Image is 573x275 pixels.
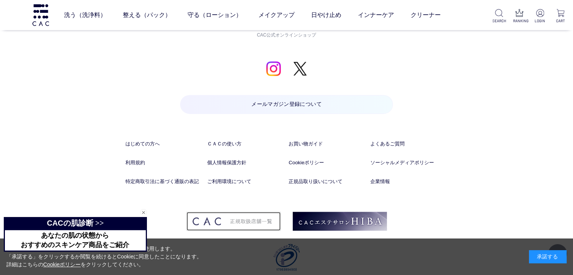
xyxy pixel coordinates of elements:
[125,178,203,185] a: 特定商取引法に基づく通販の表記
[258,5,295,26] a: メイクアップ
[43,261,81,267] a: Cookieポリシー
[289,159,366,167] a: Cookieポリシー
[186,212,281,231] img: footer_image03.png
[529,250,567,263] div: 承諾する
[370,159,448,167] a: ソーシャルメディアポリシー
[370,178,448,185] a: 企業情報
[207,159,284,167] a: 個人情報保護方針
[6,245,202,269] div: 当サイトでは、お客様へのサービス向上のためにCookieを使用します。 「承諾する」をクリックするか閲覧を続けるとCookieに同意したことになります。 詳細はこちらの をクリックしてください。
[311,5,341,26] a: 日やけ止め
[411,5,441,26] a: クリーナー
[125,140,203,148] a: はじめての方へ
[492,18,506,24] p: SEARCH
[180,95,393,114] a: メールマガジン登録について
[554,18,567,24] p: CART
[289,140,366,148] a: お買い物ガイド
[125,159,203,167] a: 利用規約
[188,5,242,26] a: 守る（ローション）
[123,5,171,26] a: 整える（パック）
[289,178,366,185] a: 正規品取り扱いについて
[358,5,394,26] a: インナーケア
[513,18,526,24] p: RANKING
[533,9,547,24] a: LOGIN
[207,178,284,185] a: ご利用環境について
[554,9,567,24] a: CART
[207,140,284,148] a: ＣＡＣの使い方
[31,4,50,26] img: logo
[64,5,106,26] a: 洗う（洗浄料）
[370,140,448,148] a: よくあるご質問
[533,18,547,24] p: LOGIN
[293,212,387,231] img: footer_image02.png
[513,9,526,24] a: RANKING
[492,9,506,24] a: SEARCH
